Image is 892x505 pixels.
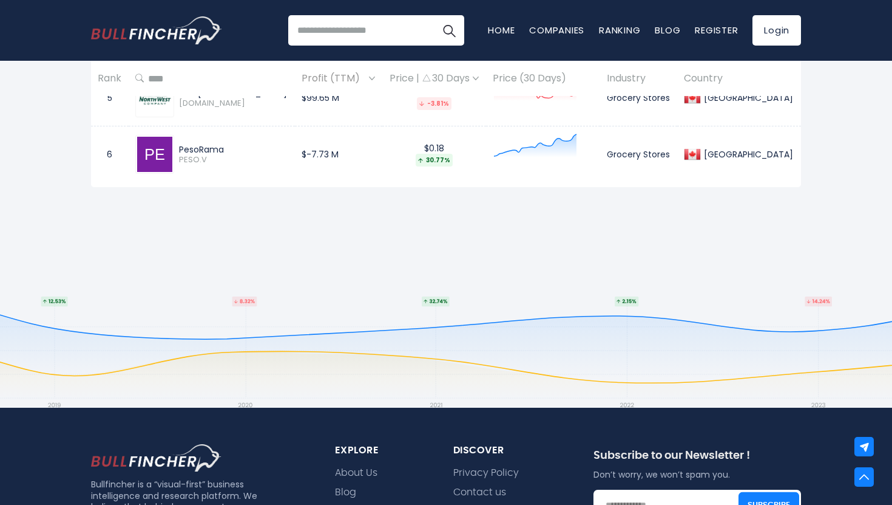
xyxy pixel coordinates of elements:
[91,70,129,126] td: 5
[389,143,479,167] div: $0.18
[677,61,801,97] th: Country
[434,15,464,46] button: Search
[91,126,129,183] td: 6
[453,444,564,457] div: Discover
[335,444,424,457] div: explore
[599,24,640,36] a: Ranking
[529,24,584,36] a: Companies
[389,86,479,110] div: $35.11
[91,16,221,44] a: Go to homepage
[453,487,506,498] a: Contact us
[295,126,382,183] td: $-7.73 M
[655,24,680,36] a: Blog
[600,126,677,183] td: Grocery Stores
[137,80,172,115] img: NWC.TO.png
[179,144,288,155] div: PesoRama
[91,16,222,44] img: Bullfincher logo
[453,467,519,479] a: Privacy Policy
[302,69,366,88] span: Profit (TTM)
[179,98,288,109] span: [DOMAIN_NAME]
[91,444,221,472] img: footer logo
[695,24,738,36] a: Register
[335,487,356,498] a: Blog
[600,70,677,126] td: Grocery Stores
[593,469,801,480] p: Don’t worry, we won’t spam you.
[295,70,382,126] td: $99.65 M
[486,61,601,97] th: Price (30 Days)
[701,149,793,160] div: [GEOGRAPHIC_DATA]
[701,92,793,103] div: [GEOGRAPHIC_DATA]
[593,449,801,469] div: Subscribe to our Newsletter !
[416,154,453,167] div: 30.77%
[389,72,479,85] div: Price | 30 Days
[179,155,288,165] span: PESO.V
[752,15,801,46] a: Login
[335,467,377,479] a: About Us
[91,61,129,97] th: Rank
[417,97,451,110] div: -3.81%
[600,61,677,97] th: Industry
[488,24,515,36] a: Home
